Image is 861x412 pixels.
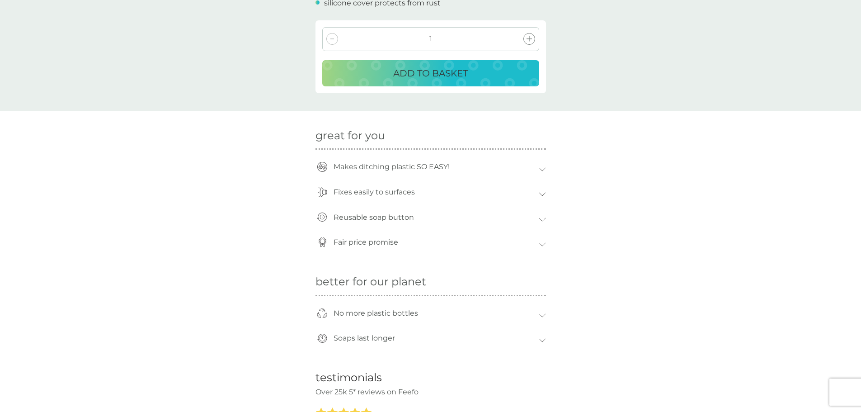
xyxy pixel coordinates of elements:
h2: testimonials [315,371,546,384]
h2: better for our planet [315,275,546,289]
img: no-soggy-bottoms.svg [317,162,327,172]
p: Fair price promise [329,232,403,253]
p: ADD TO BASKET [393,66,468,81]
p: No more plastic bottles [329,303,423,324]
h2: great for you [315,129,546,142]
button: ADD TO BASKET [322,60,539,86]
p: 1 [429,33,432,45]
p: Soaps last longer [329,328,400,349]
p: Reusable soap button [329,207,419,228]
img: magnet-sucker.svg [317,187,327,197]
img: lasts-longer.svg [317,333,327,343]
img: magnet-soap-button.svg [317,212,327,222]
p: Over 25k 5* reviews on Feefo [315,386,546,398]
p: Fixes easily to surfaces [329,182,419,203]
p: Makes ditching plastic SO EASY! [329,156,454,177]
img: icon_recycle-leaf.svg [317,308,327,318]
img: rosette.svg [317,237,327,247]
